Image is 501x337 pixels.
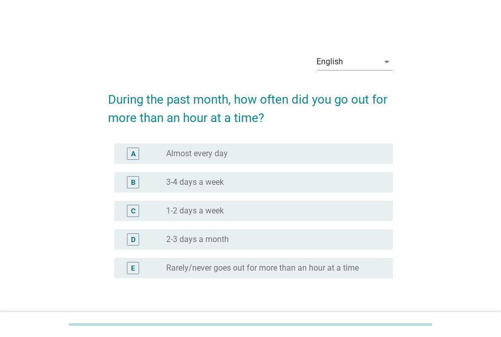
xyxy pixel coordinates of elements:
[131,234,136,245] div: D
[317,57,343,66] div: English
[131,262,135,273] div: E
[381,56,393,68] i: arrow_drop_down
[166,177,224,187] label: 3-4 days a week
[131,148,136,159] div: A
[131,177,136,187] div: B
[166,149,228,159] label: Almost every day
[131,205,136,216] div: C
[166,206,224,216] label: 1-2 days a week
[108,80,393,127] h2: During the past month, how often did you go out for more than an hour at a time?
[166,234,229,245] label: 2-3 days a month
[166,263,359,273] label: Rarely/never goes out for more than an hour at a time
